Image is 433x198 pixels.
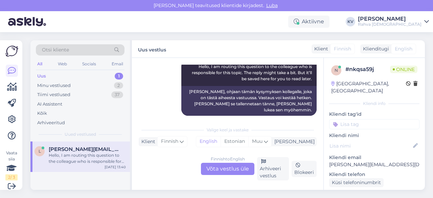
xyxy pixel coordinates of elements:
div: [GEOGRAPHIC_DATA], [GEOGRAPHIC_DATA] [331,80,406,94]
div: Võta vestlus üle [201,163,254,175]
span: Finnish [161,138,178,145]
p: Kliendi tag'id [329,111,419,118]
div: Valige keel ja vastake [139,127,317,133]
div: 1 [115,73,123,80]
div: [PERSON_NAME], ohjaan tämän kysymyksen kollegalle, joka on tästä aiheesta vastuussa. Vastaus voi ... [181,86,317,116]
div: English [196,136,221,147]
span: Finnish [334,45,351,52]
div: Aktiivne [288,16,329,28]
div: [PERSON_NAME] [358,16,421,22]
span: l [39,149,41,154]
div: Vaata siia [5,150,18,180]
span: Otsi kliente [42,46,69,53]
div: Web [56,60,68,68]
div: Email [110,60,124,68]
div: Socials [81,60,97,68]
div: Hello, I am routing this question to the colleague who is responsible for this topic. The reply m... [49,152,126,164]
img: Askly Logo [5,46,18,57]
p: Kliendi email [329,154,419,161]
div: # nkqsa59j [345,65,390,73]
label: Uus vestlus [138,44,166,53]
div: Finnish to English [211,156,245,162]
div: Tiimi vestlused [37,91,70,98]
div: 2 [114,82,123,89]
span: Luba [264,2,280,8]
div: Kliendi info [329,101,419,107]
div: Blokeeri [292,161,317,177]
input: Lisa nimi [329,142,412,150]
div: Klient [139,138,155,145]
div: KV [346,17,355,26]
span: English [395,45,412,52]
div: Estonian [221,136,248,147]
div: Klient [312,45,328,52]
div: 37 [111,91,123,98]
div: Kõik [37,110,47,117]
div: Minu vestlused [37,82,71,89]
span: n [335,68,338,73]
div: Küsi telefoninumbrit [329,178,384,187]
div: 2 / 3 [5,174,18,180]
span: Muu [252,138,263,144]
div: All [36,60,44,68]
span: Uued vestlused [65,131,96,137]
span: Nähtud ✓ 13:40 [288,116,315,121]
p: Kliendi telefon [329,171,419,178]
span: Hello, I am routing this question to the colleague who is responsible for this topic. The reply m... [192,64,313,81]
a: [PERSON_NAME]Rahva [DEMOGRAPHIC_DATA] [358,16,429,27]
div: AI Assistent [37,101,62,108]
p: Kliendi nimi [329,132,419,139]
div: Rahva [DEMOGRAPHIC_DATA] [358,22,421,27]
div: Uus [37,73,46,80]
div: [PERSON_NAME] [272,138,315,145]
div: Arhiveeri vestlus [257,157,289,180]
div: Klienditugi [360,45,389,52]
span: Online [390,66,417,73]
div: [DATE] 13:40 [105,164,126,170]
div: Arhiveeritud [37,119,65,126]
p: [PERSON_NAME][EMAIL_ADDRESS][DOMAIN_NAME] [329,161,419,168]
input: Lisa tag [329,119,419,129]
span: lars.haggren@gmail.com [49,146,119,152]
